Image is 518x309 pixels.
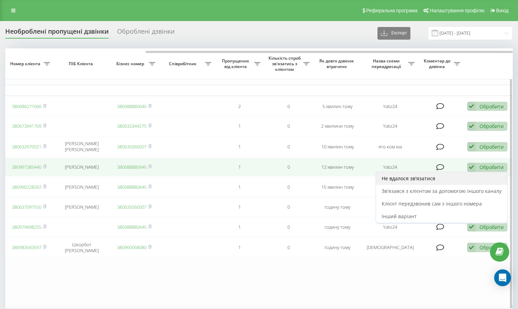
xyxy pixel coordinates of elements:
[117,164,146,170] a: 380688880645
[366,8,418,13] span: Реферальна програма
[267,55,303,72] span: Кількість спроб зв'язатись з клієнтом
[117,143,146,150] a: 380635060007
[264,137,313,156] td: 0
[313,237,362,257] td: годину тому
[264,237,313,257] td: 0
[313,97,362,116] td: 5 хвилин тому
[215,198,264,216] td: 1
[382,188,502,194] span: Зв'язався з клієнтом за допомогою іншого каналу
[12,184,41,190] a: 380990228392
[54,198,110,216] td: [PERSON_NAME]
[382,213,417,220] span: Інший варіант
[117,28,175,39] div: Оброблені дзвінки
[54,137,110,156] td: [PERSON_NAME] [PERSON_NAME]
[12,143,41,150] a: 380632970021
[362,158,418,176] td: Yato24
[264,178,313,196] td: 0
[362,237,418,257] td: [DEMOGRAPHIC_DATA]
[313,137,362,156] td: 10 хвилин тому
[264,198,313,216] td: 0
[117,184,146,190] a: 380688880645
[362,97,418,116] td: Yato24
[12,103,41,109] a: 380686271666
[117,103,146,109] a: 380688880645
[264,117,313,135] td: 0
[479,123,504,129] div: Обробити
[215,97,264,116] td: 2
[117,123,146,129] a: 380633344275
[313,198,362,216] td: годину тому
[264,158,313,176] td: 0
[215,218,264,236] td: 1
[319,58,356,69] span: Як довго дзвінок втрачено
[215,158,264,176] td: 1
[218,58,254,69] span: Пропущених від клієнта
[430,8,484,13] span: Налаштування профілю
[479,103,504,110] div: Обробити
[377,27,410,40] button: Експорт
[422,58,454,69] span: Коментар до дзвінка
[496,8,509,13] span: Вихід
[60,61,104,67] span: ПІБ Клієнта
[162,61,205,67] span: Співробітник
[54,158,110,176] td: [PERSON_NAME]
[479,224,504,230] div: Обробити
[362,117,418,135] td: Yato24
[362,218,418,236] td: Yato24
[117,204,146,210] a: 380635060007
[479,143,504,150] div: Обробити
[366,58,408,69] span: Назва схеми переадресації
[113,61,149,67] span: Бізнес номер
[313,158,362,176] td: 12 хвилин тому
[12,224,41,230] a: 380979698255
[215,237,264,257] td: 1
[12,123,41,129] a: 380673941709
[8,61,44,67] span: Номер клієнта
[479,164,504,170] div: Обробити
[382,200,482,207] span: Клієнт передзвонив сам з іншого номера
[313,178,362,196] td: 15 хвилин тому
[264,97,313,116] td: 0
[382,175,435,182] span: Не вдалося зв'язатися
[117,244,146,250] a: 380960068080
[5,28,109,39] div: Необроблені пропущені дзвінки
[313,218,362,236] td: годину тому
[215,178,264,196] td: 1
[215,117,264,135] td: 1
[54,237,110,257] td: Шкорбот [PERSON_NAME]
[117,224,146,230] a: 380688880645
[362,137,418,156] td: ято ком юа
[12,204,41,210] a: 380637097550
[264,218,313,236] td: 0
[362,178,418,196] td: Yato24
[12,164,41,170] a: 380997385440
[313,117,362,135] td: 2 хвилини тому
[479,244,504,251] div: Обробити
[12,244,41,250] a: 380983543597
[362,198,418,216] td: ято ком юа
[494,269,511,286] div: Open Intercom Messenger
[215,137,264,156] td: 1
[54,178,110,196] td: [PERSON_NAME]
